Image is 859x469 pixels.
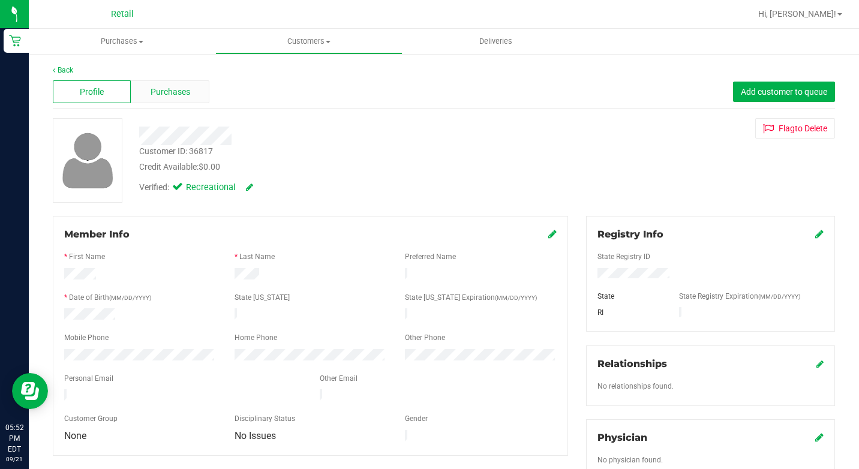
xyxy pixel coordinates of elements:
span: Recreational [186,181,234,194]
p: 09/21 [5,455,23,464]
img: user-icon.png [56,130,119,191]
div: Credit Available: [139,161,521,173]
span: Deliveries [463,36,528,47]
span: Add customer to queue [741,87,827,97]
span: Hi, [PERSON_NAME]! [758,9,836,19]
label: Mobile Phone [64,332,109,343]
iframe: Resource center [12,373,48,409]
label: Last Name [239,251,275,262]
span: Registry Info [597,229,663,240]
span: No Issues [235,430,276,441]
label: Disciplinary Status [235,413,295,424]
span: No physician found. [597,456,663,464]
span: Member Info [64,229,130,240]
span: (MM/DD/YYYY) [495,294,537,301]
span: Customers [216,36,401,47]
a: Purchases [29,29,215,54]
label: No relationships found. [597,381,674,392]
label: Gender [405,413,428,424]
span: (MM/DD/YYYY) [758,293,800,300]
span: Purchases [151,86,190,98]
label: Other Email [320,373,358,384]
label: State [US_STATE] [235,292,290,303]
button: Add customer to queue [733,82,835,102]
div: Verified: [139,181,253,194]
div: RI [588,307,670,318]
label: Other Phone [405,332,445,343]
label: Date of Birth [69,292,151,303]
label: State [US_STATE] Expiration [405,292,537,303]
span: Purchases [29,36,215,47]
a: Customers [215,29,402,54]
div: Customer ID: 36817 [139,145,213,158]
span: Physician [597,432,647,443]
label: Customer Group [64,413,118,424]
a: Deliveries [403,29,589,54]
label: State Registry ID [597,251,650,262]
div: State [588,291,670,302]
span: (MM/DD/YYYY) [109,294,151,301]
span: None [64,430,86,441]
label: Personal Email [64,373,113,384]
label: Preferred Name [405,251,456,262]
inline-svg: Retail [9,35,21,47]
label: First Name [69,251,105,262]
label: Home Phone [235,332,277,343]
p: 05:52 PM EDT [5,422,23,455]
label: State Registry Expiration [679,291,800,302]
span: $0.00 [199,162,220,172]
a: Back [53,66,73,74]
span: Relationships [597,358,667,369]
button: Flagto Delete [755,118,835,139]
span: Retail [111,9,134,19]
span: Profile [80,86,104,98]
